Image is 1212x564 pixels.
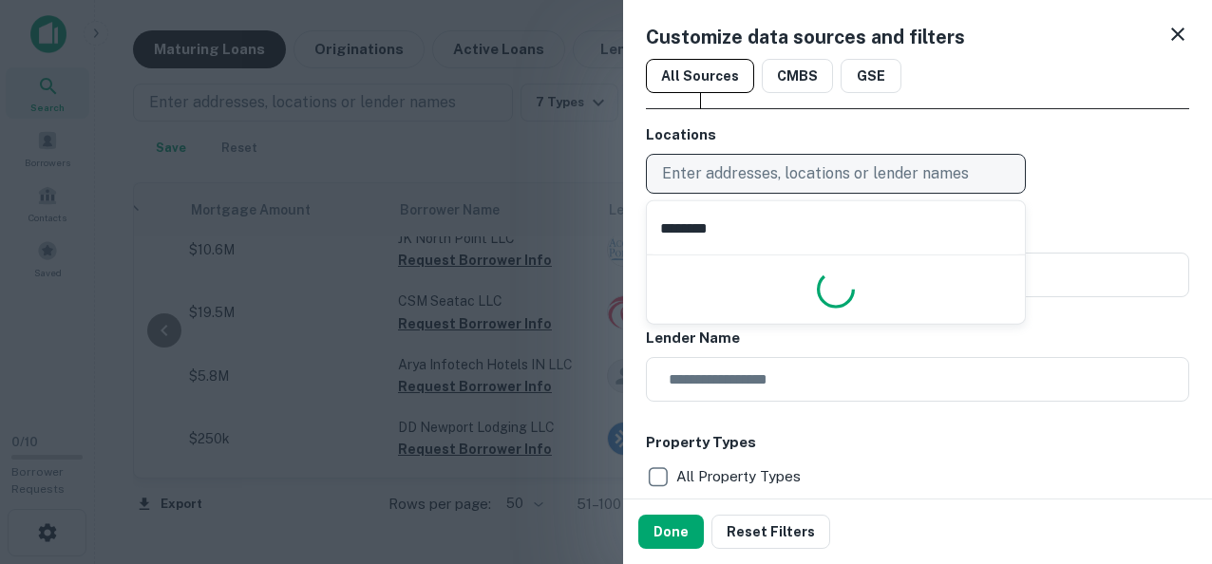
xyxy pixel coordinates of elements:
[646,59,754,93] button: All Sources
[711,515,830,549] button: Reset Filters
[646,23,965,51] h5: Customize data sources and filters
[676,465,805,488] p: All Property Types
[662,162,969,185] p: Enter addresses, locations or lender names
[646,154,1026,194] button: Enter addresses, locations or lender names
[1117,412,1212,503] iframe: Chat Widget
[841,59,901,93] button: GSE
[638,515,704,549] button: Done
[646,432,1189,454] h6: Property Types
[762,59,833,93] button: CMBS
[646,328,1189,349] h6: Lender Name
[646,124,1189,146] h6: Locations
